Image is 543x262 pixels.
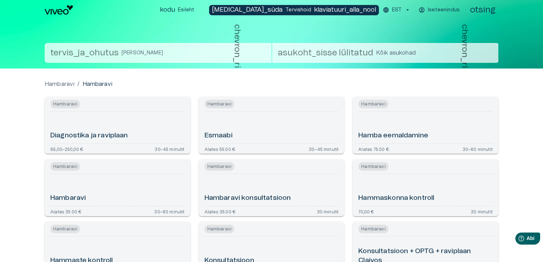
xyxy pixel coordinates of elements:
font: Hambaravi [207,227,231,231]
a: Hambaravi [45,80,74,88]
font: Hambaravi [361,227,385,231]
a: Ava teenuse broneerimise üksikasjad [45,159,190,216]
font: Hambaravi [53,164,77,169]
button: koduEsileht [157,5,198,15]
iframe: Abividina käivitaja [488,230,543,250]
font: Iseteenindus [428,7,460,12]
font: Esmaabi [205,132,233,139]
font: tervis_ja_ohutus [50,49,119,57]
font: 30 minutit [471,210,493,214]
font: 30–45 minutit [309,147,338,152]
button: Iseteenindus [418,5,461,15]
font: Hambaravi konsultatsioon [205,195,291,201]
button: [MEDICAL_DATA]_südaTervishoidklaviatuuri_alla_nool [209,5,379,15]
font: Alates 35.00 € [205,210,235,214]
font: chevron_right [460,24,469,82]
font: / [77,81,79,87]
font: Hambaravi [53,102,77,106]
font: Hambaravi [361,102,385,106]
img: Viveo logo [45,5,73,15]
font: 70,00 € [358,210,374,214]
font: 30 minutit [317,210,339,214]
font: chevron_right [233,24,241,82]
font: Hammaskonna kontroll [358,195,434,201]
button: EST [382,5,412,15]
font: Hambaravi [53,227,77,231]
a: Ava teenuse broneerimise üksikasjad [353,159,498,216]
font: Diagnostika ja raviplaan [50,132,128,139]
font: Hambaravi [207,102,231,106]
font: [MEDICAL_DATA]_süda [212,7,282,13]
font: [PERSON_NAME] [122,50,163,55]
font: Alates 35.00 € [50,210,81,214]
a: Navigeeri avalehele [45,5,154,15]
font: 30–60 minutit [463,147,493,152]
font: Tervishoid [285,7,311,12]
font: 65,00–250,00 € [50,147,83,152]
font: klaviatuuri_alla_nool [314,7,376,13]
font: Hambaravi [45,81,74,87]
font: Hambaravi [50,195,86,201]
font: 30–45 minutit [155,147,184,152]
font: Hambaravi [83,81,112,87]
a: Ava teenuse broneerimise üksikasjad [353,97,498,154]
font: otsing [470,6,496,14]
button: ava otsingu modaalaken [467,3,498,17]
a: Ava teenuse broneerimise üksikasjad [199,159,345,216]
a: Ava teenuse broneerimise üksikasjad [45,97,190,154]
font: Alates 75.00 € [358,147,388,152]
font: Hamba eemaldamine [358,132,428,139]
font: Alates 55.00 € [205,147,235,152]
font: Kõik asukohad [376,50,416,56]
font: Hambaravi [207,164,231,169]
font: 30–60 minutit [154,210,184,214]
font: kodu [160,7,175,13]
font: EST [392,7,402,12]
font: asukoht_sisse lülitatud [278,49,373,57]
font: Esileht [178,7,194,12]
a: Ava teenuse broneerimise üksikasjad [199,97,345,154]
font: Hambaravi [361,164,385,169]
button: tervis_ja_ohutus[PERSON_NAME]chevron_right [45,43,271,63]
